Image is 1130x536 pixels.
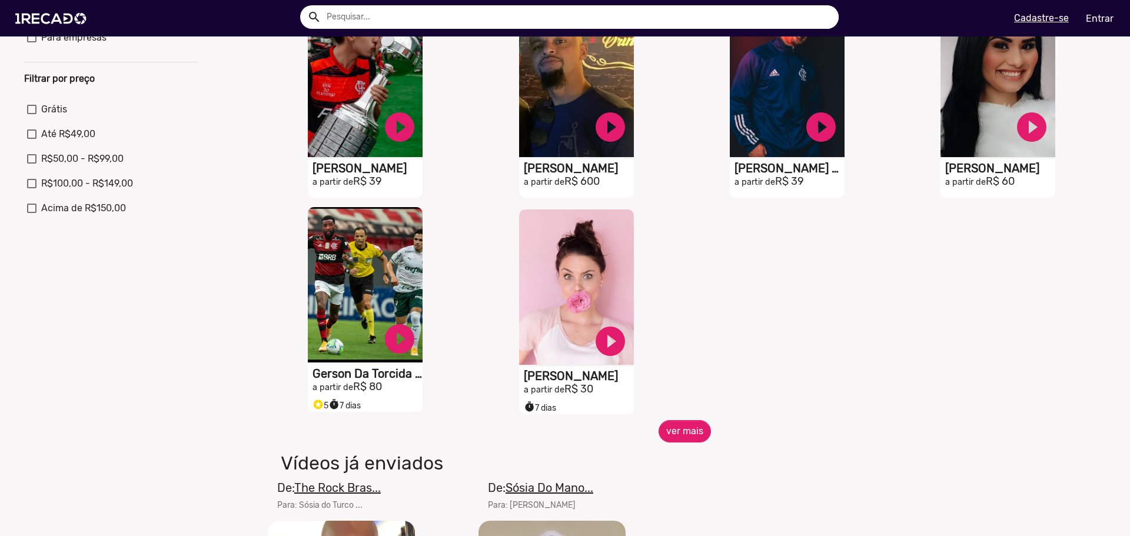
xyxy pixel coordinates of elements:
b: Filtrar por preço [24,73,95,84]
h1: Gerson Da Torcida Oficial [313,367,423,381]
a: Entrar [1078,8,1121,29]
i: timer [524,398,535,412]
u: Sósia Do Mano... [506,481,593,495]
small: stars [313,399,324,410]
small: a partir de [945,177,986,187]
mat-card-subtitle: Para: [PERSON_NAME] [488,499,593,511]
mat-card-subtitle: Para: Sósia do Turco ... [277,499,381,511]
mat-card-title: De: [277,479,381,497]
mat-icon: Example home icon [307,10,321,24]
input: Pesquisar... [318,5,839,29]
video: S1RECADO vídeos dedicados para fãs e empresas [308,207,423,362]
button: ver mais [659,420,711,442]
small: a partir de [524,385,564,395]
video: S1RECADO vídeos dedicados para fãs e empresas [308,2,423,157]
h2: R$ 60 [945,175,1055,188]
span: 7 dias [524,403,556,413]
a: play_circle_filled [382,321,417,357]
a: play_circle_filled [1014,109,1049,145]
i: timer [328,396,340,410]
u: The Rock Bras... [294,481,381,495]
a: play_circle_filled [382,109,417,145]
span: R$50,00 - R$99,00 [41,152,124,166]
span: 5 [313,401,328,411]
a: play_circle_filled [593,109,628,145]
button: Example home icon [303,6,324,26]
h1: Vídeos já enviados [272,452,816,474]
small: a partir de [313,177,353,187]
h2: R$ 30 [524,383,634,396]
h1: [PERSON_NAME] [945,161,1055,175]
h2: R$ 39 [734,175,845,188]
video: S1RECADO vídeos dedicados para fãs e empresas [519,2,634,157]
small: a partir de [524,177,564,187]
i: Selo super talento [313,396,324,410]
u: Cadastre-se [1014,12,1069,24]
h1: [PERSON_NAME] [524,369,634,383]
h1: [PERSON_NAME] [313,161,423,175]
span: Grátis [41,102,67,116]
h2: R$ 80 [313,381,423,394]
mat-card-title: De: [488,479,593,497]
video: S1RECADO vídeos dedicados para fãs e empresas [519,209,634,365]
small: a partir de [734,177,775,187]
span: Acima de R$150,00 [41,201,126,215]
a: play_circle_filled [803,109,839,145]
video: S1RECADO vídeos dedicados para fãs e empresas [730,2,845,157]
small: a partir de [313,382,353,392]
h2: R$ 600 [524,175,634,188]
small: timer [328,399,340,410]
h1: [PERSON_NAME] [524,161,634,175]
h2: R$ 39 [313,175,423,188]
a: play_circle_filled [593,324,628,359]
video: S1RECADO vídeos dedicados para fãs e empresas [940,2,1055,157]
span: 7 dias [328,401,361,411]
small: timer [524,401,535,412]
h1: [PERSON_NAME] Da Torcida [734,161,845,175]
span: Até R$49,00 [41,127,95,141]
span: R$100,00 - R$149,00 [41,177,133,191]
